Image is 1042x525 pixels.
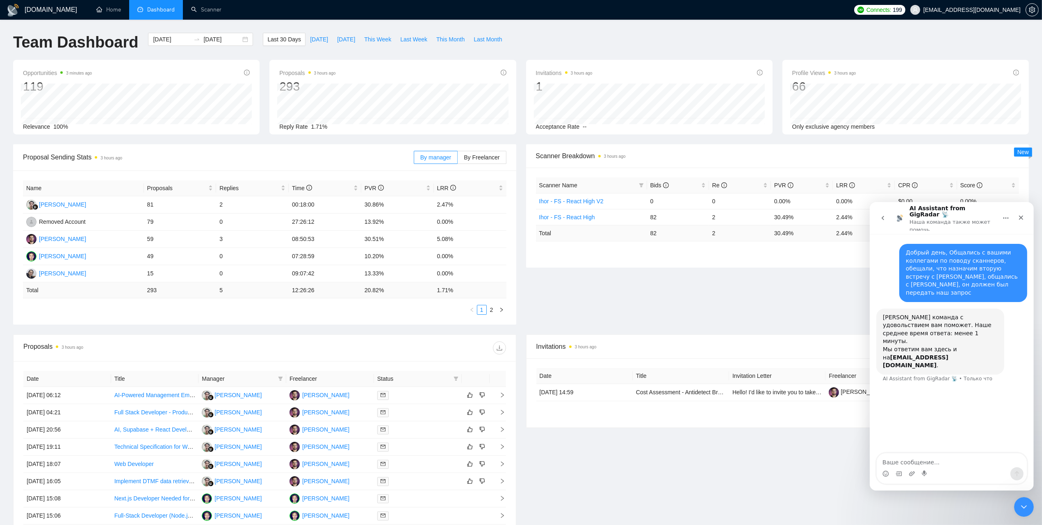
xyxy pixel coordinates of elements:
span: Last Month [474,35,502,44]
td: 15 [144,265,217,282]
span: mail [381,427,385,432]
img: IS [290,407,300,418]
div: [PERSON_NAME] команда с удовольствием вам поможет. Наше среднее время ответа: менее 1 минуты.Мы о... [7,107,135,173]
th: Date [23,371,111,387]
a: VM[PERSON_NAME] [202,495,262,501]
li: 1 [477,305,487,315]
span: Time [292,185,312,191]
button: like [465,425,475,434]
img: IS [290,476,300,486]
span: info-circle [501,70,506,75]
li: 2 [487,305,497,315]
img: upwork-logo.png [857,7,864,13]
span: Re [712,182,727,189]
img: gigradar-bm.png [208,412,214,418]
td: 0 [216,214,289,231]
td: 0 [216,265,289,282]
b: [EMAIL_ADDRESS][DOMAIN_NAME] [13,152,79,167]
a: MS[PERSON_NAME] [202,460,262,467]
div: 66 [792,79,856,94]
span: info-circle [244,70,250,75]
span: Scanner Breakdown [536,151,1019,161]
a: VM[PERSON_NAME] [26,252,86,259]
td: 07:28:59 [289,248,361,265]
span: like [467,392,473,398]
img: RA [26,217,36,227]
td: 2 [709,209,771,225]
span: -- [583,123,586,130]
a: searchScanner [191,6,221,13]
button: dislike [477,442,487,452]
span: 100% [53,123,68,130]
img: VM [290,511,300,521]
button: Last 30 Days [263,33,306,46]
div: [PERSON_NAME] [302,511,349,520]
span: setting [1026,7,1038,13]
div: 1 [536,79,593,94]
img: VM [202,511,212,521]
span: LRR [437,185,456,191]
td: 82 [647,209,709,225]
textarea: Ваше сообщение... [7,251,157,265]
th: Title [633,368,729,384]
th: Title [111,371,199,387]
a: MS[PERSON_NAME] [202,443,262,450]
td: 27:26:12 [289,214,361,231]
a: Web Developer [114,461,154,467]
div: Добрый день, Общались с вашими коллегами по поводу сканнеров, обещали, что назначим вторую встреч... [30,42,157,100]
td: 2.47% [434,196,506,214]
span: mail [381,496,385,501]
button: like [465,407,475,417]
td: 2 [709,225,771,241]
a: homeHome [96,6,121,13]
td: Total [23,282,144,298]
img: MS [202,425,212,435]
span: like [467,478,473,484]
span: Only exclusive agency members [792,123,875,130]
span: to [194,36,200,43]
span: PVR [365,185,384,191]
time: 3 hours ago [62,345,83,350]
a: Full-Stack Developer (Node.js, React, TypeScript) [114,512,241,519]
button: dislike [477,407,487,417]
span: LRR [836,182,855,189]
span: mail [381,444,385,449]
button: Средство выбора GIF-файла [26,268,32,275]
button: setting [1026,3,1039,16]
span: PVR [774,182,793,189]
span: dislike [479,461,485,467]
td: 30.49 % [771,225,833,241]
div: 293 [279,79,335,94]
span: info-circle [977,182,983,188]
span: Last Week [400,35,427,44]
div: Закрыть [144,8,159,23]
span: Invitations [536,68,593,78]
div: [PERSON_NAME] [39,234,86,243]
button: Добавить вложение [39,268,46,275]
div: [PERSON_NAME] [214,408,262,417]
a: IS[PERSON_NAME] [290,391,349,398]
img: VM [202,493,212,504]
span: info-circle [1013,70,1019,75]
span: dislike [479,478,485,484]
span: Reply Rate [279,123,308,130]
img: c1zVZ1sL32q5nhAt0TNAmi8b2qiCDyy87hV4DYnDfqEXV-23c8g2muiDPHGcurNiJ0 [829,387,839,398]
span: By manager [420,154,451,161]
div: AI Assistant from GigRadar 📡 говорит… [7,107,157,191]
td: $0.00 [895,193,957,209]
img: IS [26,234,36,244]
img: MS [202,390,212,400]
span: user [912,7,918,13]
button: dislike [477,476,487,486]
td: 13.92% [361,214,434,231]
span: dislike [479,409,485,416]
td: Total [536,225,647,241]
span: This Week [364,35,391,44]
img: gigradar-bm.png [208,446,214,452]
time: 3 minutes ago [66,71,92,75]
iframe: Intercom live chat [1014,497,1034,517]
span: Proposal Sending Stats [23,152,414,162]
a: AI-Powered Management Empowerment Platform Development [114,392,276,398]
img: MS [26,200,36,210]
span: info-circle [306,185,312,191]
